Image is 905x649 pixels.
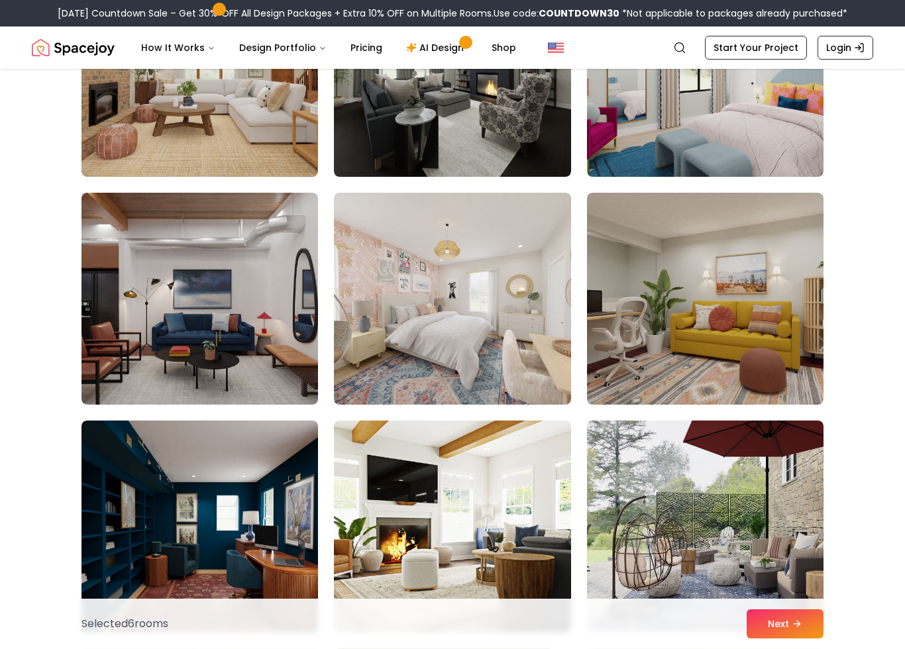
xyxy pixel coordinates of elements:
[818,36,873,60] a: Login
[81,421,318,632] img: Room room-82
[481,34,527,61] a: Shop
[705,36,807,60] a: Start Your Project
[340,34,393,61] a: Pricing
[81,193,318,405] img: Room room-79
[539,7,619,20] b: COUNTDOWN30
[396,34,478,61] a: AI Design
[494,7,619,20] span: Use code:
[131,34,226,61] button: How It Works
[81,616,168,632] p: Selected 6 room s
[587,193,824,405] img: Room room-81
[32,26,873,69] nav: Global
[619,7,847,20] span: *Not applicable to packages already purchased*
[131,34,527,61] nav: Main
[587,421,824,632] img: Room room-84
[32,34,115,61] a: Spacejoy
[747,609,824,638] button: Next
[334,421,570,632] img: Room room-83
[229,34,337,61] button: Design Portfolio
[334,193,570,405] img: Room room-80
[32,34,115,61] img: Spacejoy Logo
[58,7,847,20] div: [DATE] Countdown Sale – Get 30% OFF All Design Packages + Extra 10% OFF on Multiple Rooms.
[548,40,564,56] img: United States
